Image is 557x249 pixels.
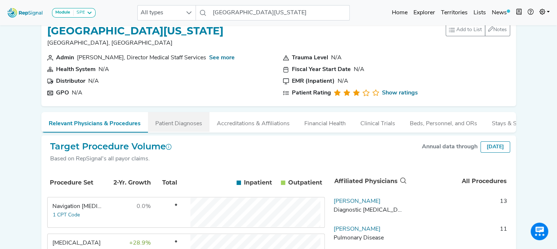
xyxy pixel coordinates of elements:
[41,112,148,133] button: Relevant Physicians & Procedures
[331,53,342,62] div: N/A
[408,197,510,219] td: 13
[438,5,471,20] a: Territories
[148,112,209,132] button: Patient Diagnoses
[484,112,542,132] button: Stays & Services
[292,53,328,62] div: Trauma Level
[334,206,405,215] div: Diagnostic Radiology
[77,53,206,62] div: [PERSON_NAME], Director Medical Staff Services
[52,8,96,18] button: ModuleSPE
[485,23,510,36] button: Notes
[334,198,380,204] a: [PERSON_NAME]
[129,240,151,246] span: +28.9%
[408,225,510,247] td: 11
[446,23,510,36] div: toolbar
[292,65,351,74] div: Fiscal Year Start Date
[74,10,85,16] div: SPE
[513,5,525,20] button: Intel Book
[389,5,411,20] a: Home
[52,239,103,248] div: Transbronchial Biopsy
[292,89,331,97] div: Patient Rating
[56,89,69,97] div: GPO
[292,77,335,86] div: EMR (Inpatient)
[456,26,482,34] span: Add to List
[88,77,99,86] div: N/A
[480,141,510,153] div: [DATE]
[411,5,438,20] a: Explorer
[297,112,353,132] button: Financial Health
[209,112,297,132] button: Accreditations & Affiliations
[408,169,510,193] th: All Procedures
[56,53,74,62] div: Admin
[353,112,402,132] button: Clinical Trials
[99,65,109,74] div: N/A
[489,5,513,20] a: News
[50,141,172,152] h2: Target Procedure Volume
[446,23,485,36] button: Add to List
[402,112,484,132] button: Beds, Personnel, and ORs
[422,142,478,151] div: Annual data through
[338,77,348,86] div: N/A
[47,39,223,48] p: [GEOGRAPHIC_DATA], [GEOGRAPHIC_DATA]
[52,202,103,211] div: Navigation Bronchoscopy
[50,155,172,163] div: Based on RepSignal's all payor claims.
[471,5,489,20] a: Lists
[104,170,152,195] th: 2-Yr. Growth
[354,65,364,74] div: N/A
[72,89,82,97] div: N/A
[334,226,380,232] a: [PERSON_NAME]
[137,204,151,209] span: 0.0%
[244,178,272,187] span: Inpatient
[56,77,85,86] div: Distributor
[56,65,96,74] div: Health System
[77,53,206,62] div: Tamela Taylor, Director Medical Staff Services
[493,27,507,33] span: Notes
[52,211,80,219] button: 1 CPT Code
[55,10,70,15] strong: Module
[138,5,182,20] span: All types
[209,55,235,61] a: See more
[382,89,418,97] a: Show ratings
[153,170,178,195] th: Total
[47,25,223,37] h1: [GEOGRAPHIC_DATA][US_STATE]
[210,5,350,21] input: Search a physician or facility
[49,170,104,195] th: Procedure Set
[334,234,405,242] div: Pulmonary Disease
[288,178,322,187] span: Outpatient
[331,169,408,193] th: Affiliated Physicians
